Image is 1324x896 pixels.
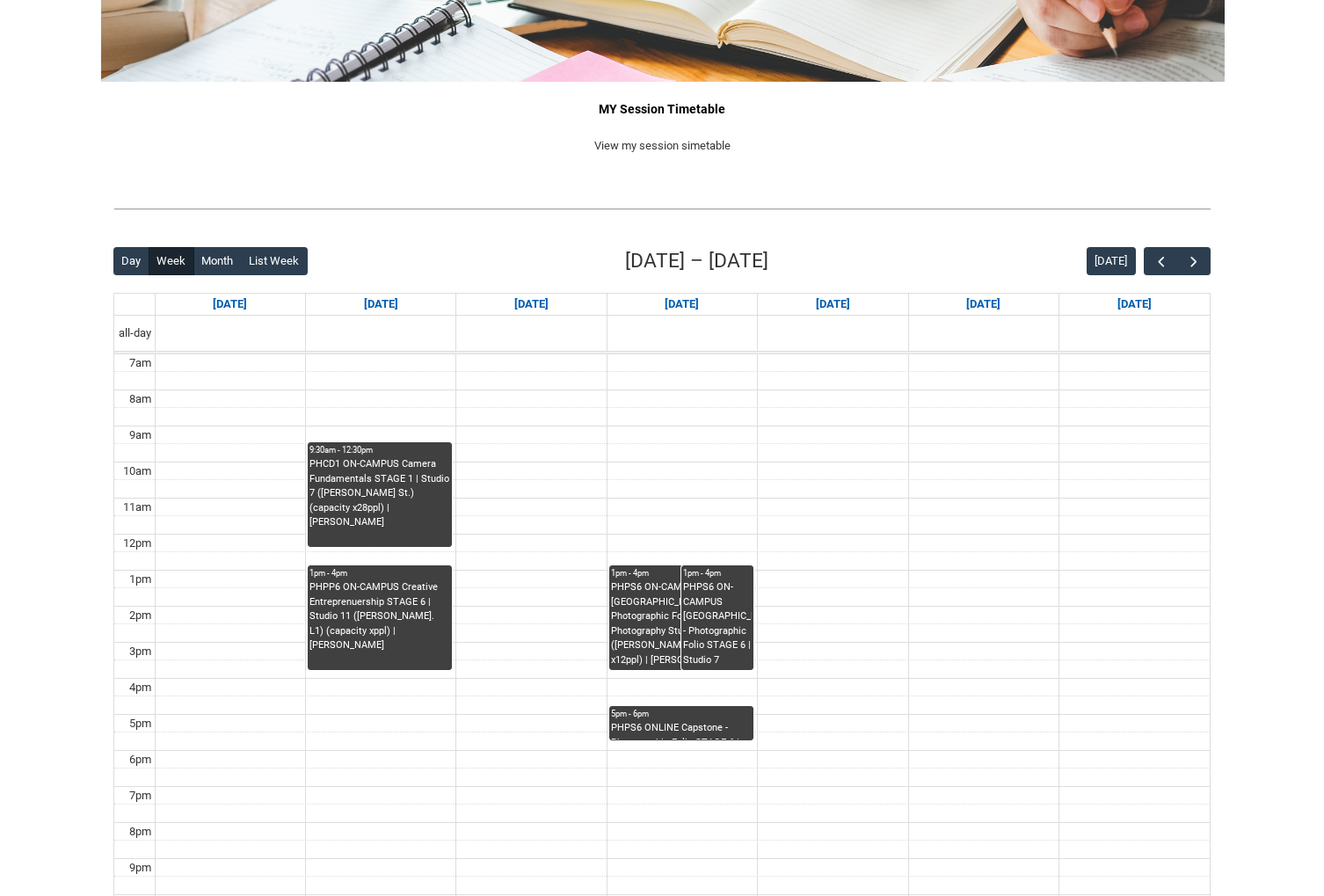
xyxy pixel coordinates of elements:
a: Go to September 16, 2025 [511,294,552,315]
div: 8am [126,390,155,408]
a: Go to September 18, 2025 [812,294,854,315]
div: PHPP6 ON-CAMPUS Creative Entreprenuership STAGE 6 | Studio 11 ([PERSON_NAME]. L1) (capacity xppl)... [309,580,450,653]
div: 2pm [126,607,155,624]
a: Go to September 14, 2025 [209,294,251,315]
div: 9:30am - 12:30pm [309,444,450,456]
a: Go to September 17, 2025 [661,294,702,315]
button: Day [113,247,149,275]
div: PHPS6 ONLINE Capstone - Photographic Folio STAGE 6 | Online | [PERSON_NAME] [611,721,752,739]
p: View my session simetable [113,137,1211,155]
a: Go to September 20, 2025 [1114,294,1155,315]
div: 12pm [120,535,155,552]
div: PHPS6 ON-CAMPUS [GEOGRAPHIC_DATA] - Photographic Folio STAGE 6 | Photography Studio ([PERSON_NAME... [611,580,752,667]
div: 1pm [126,571,155,588]
div: 9am [126,426,155,444]
strong: MY Session Timetable [599,102,725,116]
div: 11am [120,499,155,516]
div: PHPS6 ON-CAMPUS [GEOGRAPHIC_DATA] - Photographic Folio STAGE 6 | Studio 7 ([PERSON_NAME].) (capac... [683,580,752,669]
div: 8pm [126,823,155,841]
button: Month [193,247,242,275]
div: 7am [126,354,155,372]
div: 9pm [126,859,155,877]
div: 5pm - 6pm [611,708,752,720]
div: 3pm [126,643,155,660]
span: all-day [115,324,155,342]
div: 6pm [126,751,155,769]
div: 7pm [126,787,155,805]
button: Week [149,247,194,275]
button: [DATE] [1087,247,1136,275]
div: 1pm - 4pm [683,567,752,579]
button: Next Week [1177,247,1211,276]
a: Go to September 15, 2025 [360,294,402,315]
div: 10am [120,463,155,480]
img: REDU_GREY_LINE [113,200,1211,218]
div: 1pm - 4pm [309,567,450,579]
a: Go to September 19, 2025 [963,294,1004,315]
button: Previous Week [1144,247,1177,276]
div: 4pm [126,679,155,696]
div: 1pm - 4pm [611,567,752,579]
h2: [DATE] – [DATE] [625,246,768,276]
div: PHCD1 ON-CAMPUS Camera Fundamentals STAGE 1 | Studio 7 ([PERSON_NAME] St.) (capacity x28ppl) | [P... [309,457,450,530]
div: 5pm [126,715,155,732]
button: List Week [241,247,308,275]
